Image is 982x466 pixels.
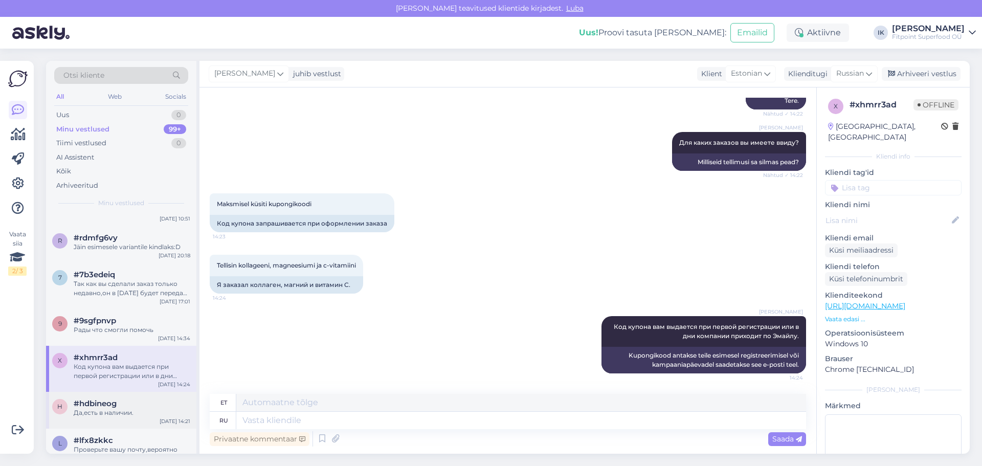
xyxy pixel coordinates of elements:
[58,274,62,281] span: 7
[825,364,962,375] p: Chrome [TECHNICAL_ID]
[56,124,109,135] div: Minu vestlused
[74,270,115,279] span: #7b3edeiq
[825,290,962,301] p: Klienditeekond
[220,394,227,411] div: et
[217,200,311,208] span: Maksmisel küsiti kupongikoodi
[763,110,803,118] span: Nähtud ✓ 14:22
[787,24,849,42] div: Aktiivne
[58,357,62,364] span: x
[74,408,190,417] div: Да,есть в наличии.
[74,242,190,252] div: Jäin esimesele variantile kindlaks:D
[57,403,62,410] span: h
[825,180,962,195] input: Lisa tag
[825,199,962,210] p: Kliendi nimi
[98,198,144,208] span: Minu vestlused
[74,436,113,445] span: #lfx8zkkc
[56,110,69,120] div: Uus
[56,152,94,163] div: AI Assistent
[892,33,965,41] div: Fitpoint Superfood OÜ
[159,252,190,259] div: [DATE] 20:18
[58,237,62,245] span: r
[825,385,962,394] div: [PERSON_NAME]
[850,99,913,111] div: # xhmrr3ad
[563,4,587,13] span: Luba
[219,412,228,429] div: ru
[825,315,962,324] p: Vaata edasi ...
[210,276,363,294] div: Я заказал коллаген, магний и витамин С.
[8,267,27,276] div: 2 / 3
[74,316,116,325] span: #9sgfpnvp
[74,233,118,242] span: #rdmfg6vy
[882,67,961,81] div: Arhiveeri vestlus
[913,99,958,110] span: Offline
[74,325,190,335] div: Рады что смогли помочь
[214,68,275,79] span: [PERSON_NAME]
[56,138,106,148] div: Tiimi vestlused
[759,124,803,131] span: [PERSON_NAME]
[171,110,186,120] div: 0
[825,243,898,257] div: Küsi meiliaadressi
[213,233,251,240] span: 14:23
[784,69,828,79] div: Klienditugi
[834,102,838,110] span: x
[892,25,965,33] div: [PERSON_NAME]
[171,138,186,148] div: 0
[158,381,190,388] div: [DATE] 14:24
[825,401,962,411] p: Märkmed
[164,124,186,135] div: 99+
[825,152,962,161] div: Kliendi info
[825,353,962,364] p: Brauser
[772,434,802,443] span: Saada
[825,328,962,339] p: Operatsioonisüsteem
[828,121,941,143] div: [GEOGRAPHIC_DATA], [GEOGRAPHIC_DATA]
[74,353,118,362] span: #xhmrr3ad
[160,298,190,305] div: [DATE] 17:01
[579,27,726,39] div: Proovi tasuta [PERSON_NAME]:
[601,347,806,373] div: Kupongikood antakse teile esimesel registreerimisel või kampaaniapäevadel saadetakse see e-posti ...
[765,374,803,382] span: 14:24
[672,153,806,171] div: Milliseid tellimusi sa silmas pead?
[836,68,864,79] span: Russian
[731,68,762,79] span: Estonian
[825,272,907,286] div: Küsi telefoninumbrit
[825,261,962,272] p: Kliendi telefon
[217,261,356,269] span: Tellisin kollageeni, magneesiumi ja c-vitamiini
[210,432,309,446] div: Privaatne kommentaar
[74,399,117,408] span: #hdbineog
[56,166,71,176] div: Kõik
[892,25,976,41] a: [PERSON_NAME]Fitpoint Superfood OÜ
[160,215,190,223] div: [DATE] 10:51
[825,215,950,226] input: Lisa nimi
[825,233,962,243] p: Kliendi email
[874,26,888,40] div: IK
[8,230,27,276] div: Vaata siia
[63,70,104,81] span: Otsi kliente
[106,90,124,103] div: Web
[160,417,190,425] div: [DATE] 14:21
[163,90,188,103] div: Socials
[54,90,66,103] div: All
[759,308,803,316] span: [PERSON_NAME]
[58,439,62,447] span: l
[614,323,800,340] span: Код купона вам выдается при первой регистрации или в дни компании приходит по Эмайлу.
[74,279,190,298] div: Так как вы сделали заказ только недавно,он в [DATE] будет передан курьерской службе
[825,301,905,310] a: [URL][DOMAIN_NAME]
[746,92,806,109] div: Tere.
[730,23,774,42] button: Emailid
[289,69,341,79] div: juhib vestlust
[213,294,251,302] span: 14:24
[697,69,722,79] div: Klient
[210,215,394,232] div: Код купона запрашивается при оформлении заказа
[56,181,98,191] div: Arhiveeritud
[679,139,799,146] span: Для каких заказов вы имеете ввиду?
[74,445,190,463] div: Проверьте вашу почту,вероятно письмо может попасть в спам,зайдите в ваш аккаунт используя пароль-...
[825,167,962,178] p: Kliendi tag'id
[74,362,190,381] div: Код купона вам выдается при первой регистрации или в дни компании приходит по Эмайлу.
[825,339,962,349] p: Windows 10
[158,335,190,342] div: [DATE] 14:34
[58,320,62,327] span: 9
[763,171,803,179] span: Nähtud ✓ 14:22
[8,69,28,88] img: Askly Logo
[579,28,598,37] b: Uus!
